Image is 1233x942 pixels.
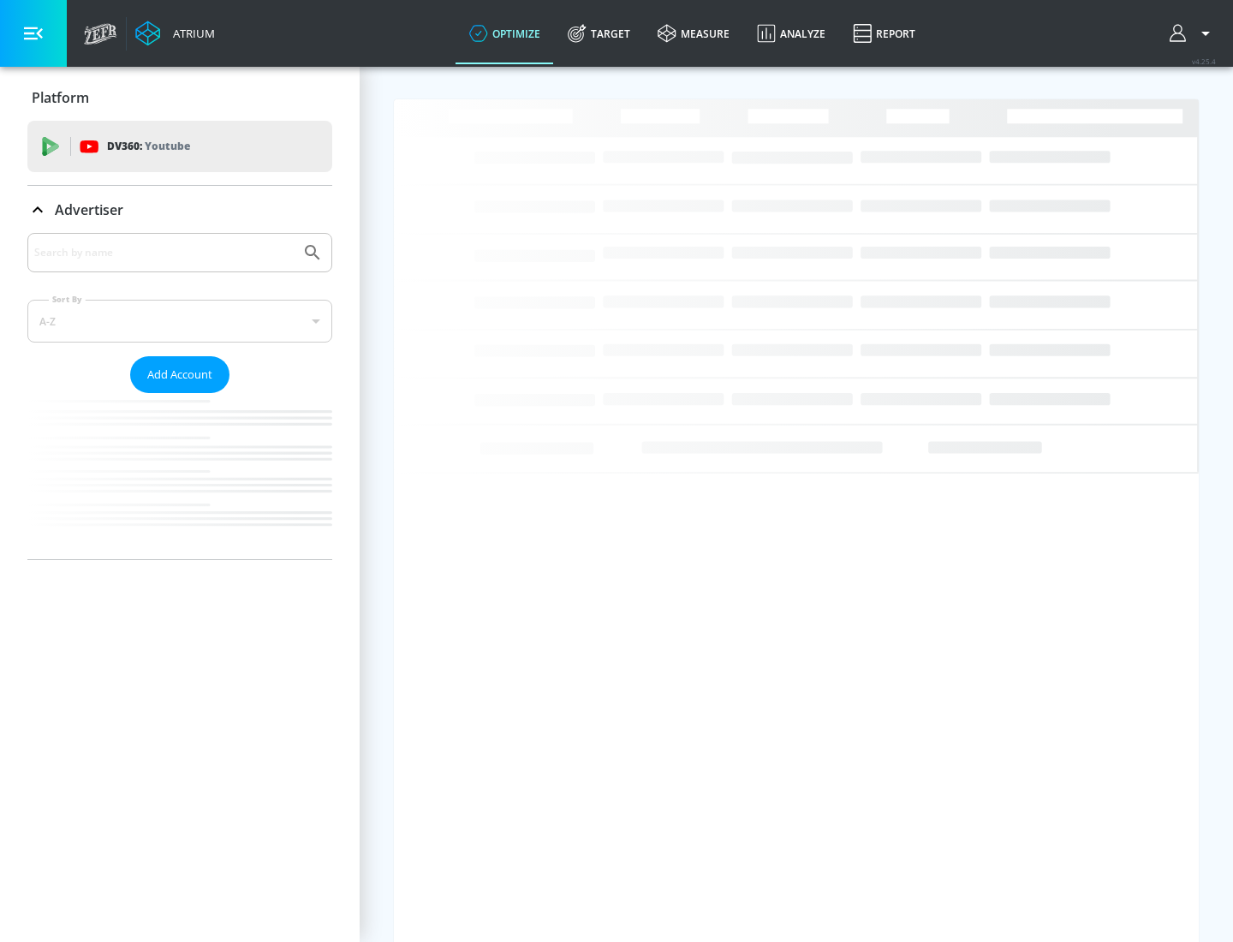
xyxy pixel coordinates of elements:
a: Report [839,3,929,64]
p: Youtube [145,137,190,155]
label: Sort By [49,294,86,305]
span: Add Account [147,365,212,385]
a: Atrium [135,21,215,46]
button: Add Account [130,356,229,393]
p: Advertiser [55,200,123,219]
div: Advertiser [27,233,332,559]
p: Platform [32,88,89,107]
div: A-Z [27,300,332,343]
div: Advertiser [27,186,332,234]
a: Analyze [743,3,839,64]
div: DV360: Youtube [27,121,332,172]
div: Platform [27,74,332,122]
p: DV360: [107,137,190,156]
nav: list of Advertiser [27,393,332,559]
a: measure [644,3,743,64]
span: v 4.25.4 [1192,57,1216,66]
div: Atrium [166,26,215,41]
a: optimize [456,3,554,64]
input: Search by name [34,241,294,264]
a: Target [554,3,644,64]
